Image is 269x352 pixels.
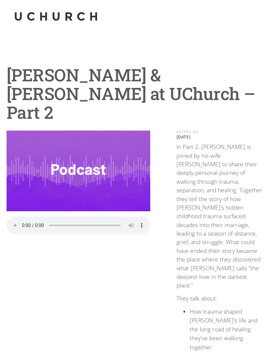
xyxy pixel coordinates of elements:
p: In Part 2, [PERSON_NAME] is joined by his wife [PERSON_NAME] to share their deeply personal journ... [176,142,263,290]
p: They talk about: [176,294,263,302]
h1: [PERSON_NAME] & [PERSON_NAME] at UChurch – Part 2 [7,66,262,122]
p: [DATE] [176,134,263,139]
li: How trauma shaped [PERSON_NAME]’s life and the long road of healing they’ve been walking together. [190,307,263,352]
div: POSTED ON [176,131,263,134]
img: Wayne & Sara Jacobsen at UChurch – Part 2 [7,131,150,211]
audio: Your browser does not support the audio element. [7,217,150,234]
